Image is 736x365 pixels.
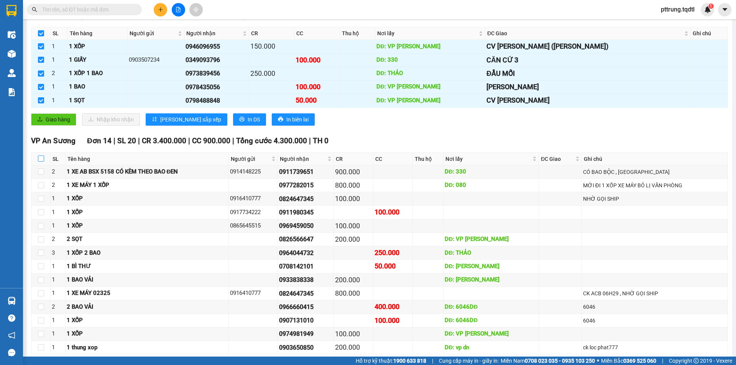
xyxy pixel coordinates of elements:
[52,303,64,312] div: 2
[37,116,43,123] span: upload
[69,69,127,78] div: 1 XỐP 1 BAO
[693,358,699,363] span: copyright
[487,29,683,38] span: ĐC Giao
[335,193,372,204] div: 100.000
[313,136,329,145] span: TH 0
[279,234,332,244] div: 0826566647
[69,82,127,92] div: 1 BAO
[445,303,537,312] div: DĐ: 6046DĐ
[721,6,728,13] span: caret-down
[67,275,227,285] div: 1 BAO VẢI
[188,136,190,145] span: |
[186,29,241,38] span: Người nhận
[445,275,537,285] div: DĐ: [PERSON_NAME]
[239,116,245,123] span: printer
[279,302,332,312] div: 0966660415
[708,3,714,9] sup: 1
[67,303,227,312] div: 2 BAO VẢI
[376,69,484,78] div: DĐ: THẢO
[704,6,711,13] img: icon-new-feature
[296,55,338,65] div: 100.000
[52,208,64,217] div: 1
[230,221,277,231] div: 0865645515
[655,5,701,14] span: pttrung.tqdtl
[445,262,537,271] div: DĐ: [PERSON_NAME]
[46,115,70,124] span: Giao hàng
[8,31,16,39] img: warehouse-icon
[52,181,64,190] div: 2
[375,247,411,258] div: 250.000
[278,116,283,123] span: printer
[375,315,411,326] div: 100.000
[279,180,332,190] div: 0977282015
[583,303,726,311] div: 6046
[335,234,372,245] div: 200.000
[279,221,332,231] div: 0969459050
[286,115,309,124] span: In biên lai
[146,113,227,126] button: sort-ascending[PERSON_NAME] sắp xếp
[42,5,133,14] input: Tìm tên, số ĐT hoặc mã đơn
[335,180,372,191] div: 800.000
[525,358,595,364] strong: 0708 023 035 - 0935 103 250
[117,136,136,145] span: SL 20
[236,136,307,145] span: Tổng cước 4.300.000
[52,56,66,65] div: 1
[52,82,66,92] div: 1
[718,3,731,16] button: caret-down
[279,275,332,285] div: 0933838338
[541,155,574,163] span: ĐC Giao
[279,262,332,271] div: 0708142101
[69,96,127,105] div: 1 SỌT
[582,153,728,165] th: Ghi chú
[67,329,227,339] div: 1 XỐP
[375,207,411,218] div: 100.000
[623,358,656,364] strong: 0369 525 060
[52,235,64,244] div: 2
[334,153,373,165] th: CR
[486,41,689,52] div: CV [PERSON_NAME] ([PERSON_NAME])
[154,3,167,16] button: plus
[193,7,199,12] span: aim
[250,41,293,52] div: 150.000
[129,56,183,65] div: 0903507234
[67,343,227,352] div: 1 thung xop
[230,208,277,217] div: 0917734222
[445,343,537,352] div: DĐ: vp dn
[486,82,689,92] div: [PERSON_NAME]
[52,249,64,258] div: 3
[67,208,227,217] div: 1 XỐP
[233,113,266,126] button: printerIn DS
[445,155,531,163] span: Nơi lấy
[152,116,157,123] span: sort-ascending
[67,316,227,325] div: 1 XỐP
[279,316,332,325] div: 0907131010
[335,167,372,177] div: 900.000
[486,55,689,65] div: CĂN CỨ 3
[501,357,595,365] span: Miền Nam
[445,329,537,339] div: DĐ: VP [PERSON_NAME]
[393,358,426,364] strong: 1900 633 818
[160,115,221,124] span: [PERSON_NAME] sắp xếp
[67,235,227,244] div: 2 SỌT
[445,249,537,258] div: DĐ: THẢO
[8,50,16,58] img: warehouse-icon
[52,289,64,298] div: 1
[445,235,537,244] div: DĐ: VP [PERSON_NAME]
[87,136,112,145] span: Đơn 14
[51,27,68,40] th: SL
[68,27,128,40] th: Tên hàng
[375,261,411,272] div: 50.000
[113,136,115,145] span: |
[186,96,247,105] div: 0798488848
[8,297,16,305] img: warehouse-icon
[279,248,332,258] div: 0964044732
[8,69,16,77] img: warehouse-icon
[51,153,66,165] th: SL
[8,314,15,322] span: question-circle
[67,181,227,190] div: 1 XE MÁY 1 XỐP
[662,357,663,365] span: |
[279,194,332,204] div: 0824647345
[376,56,484,65] div: DĐ: 330
[335,329,372,339] div: 100.000
[335,275,372,285] div: 200.000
